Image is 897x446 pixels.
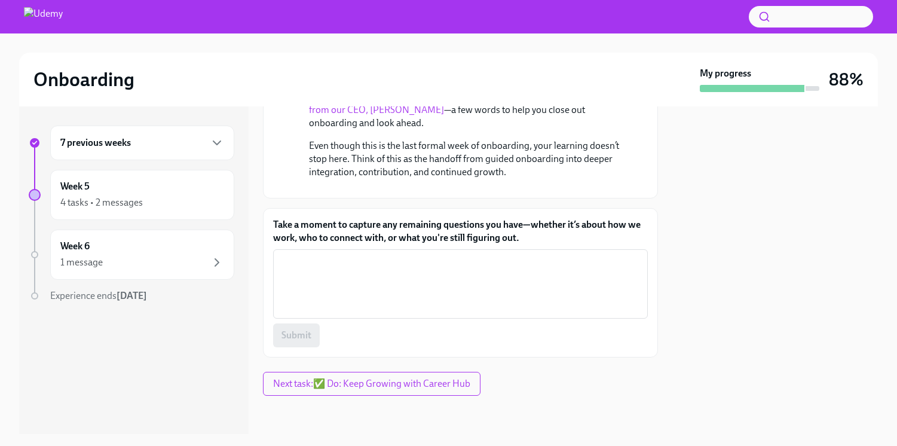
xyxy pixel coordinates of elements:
[117,290,147,301] strong: [DATE]
[50,290,147,301] span: Experience ends
[700,67,751,80] strong: My progress
[33,68,134,91] h2: Onboarding
[29,230,234,280] a: Week 61 message
[24,7,63,26] img: Udemy
[273,378,470,390] span: Next task : ✅ Do: Keep Growing with Career Hub
[829,69,864,90] h3: 88%
[60,256,103,269] div: 1 message
[50,126,234,160] div: 7 previous weeks
[29,170,234,220] a: Week 54 tasks • 2 messages
[60,240,90,253] h6: Week 6
[273,218,648,245] label: Take a moment to capture any remaining questions you have—whether it’s about how we work, who to ...
[263,372,480,396] button: Next task:✅ Do: Keep Growing with Career Hub
[60,180,90,193] h6: Week 5
[60,136,131,149] h6: 7 previous weeks
[60,196,143,209] div: 4 tasks • 2 messages
[309,90,629,130] p: Before you move forward, take a moment to watch this —a few words to help you close out onboardin...
[309,139,629,179] p: Even though this is the last formal week of onboarding, your learning doesn’t stop here. Think of...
